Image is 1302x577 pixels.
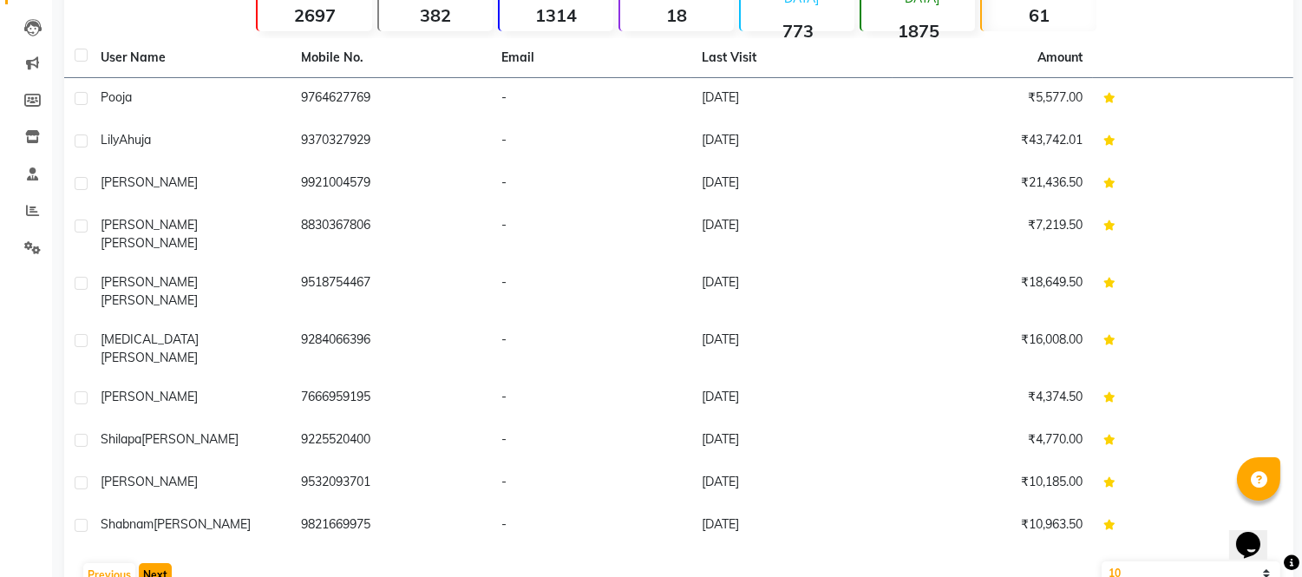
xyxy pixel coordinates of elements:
span: [PERSON_NAME] [101,174,198,190]
span: Pooja [101,89,132,105]
td: 9518754467 [291,263,491,320]
th: Amount [1027,38,1093,77]
td: ₹4,374.50 [893,377,1093,420]
td: [DATE] [691,263,892,320]
th: Last Visit [691,38,892,78]
td: - [491,78,691,121]
td: ₹21,436.50 [893,163,1093,206]
td: [DATE] [691,320,892,377]
td: ₹43,742.01 [893,121,1093,163]
strong: 1875 [861,20,975,42]
td: [DATE] [691,420,892,462]
td: ₹4,770.00 [893,420,1093,462]
td: ₹10,963.50 [893,505,1093,547]
span: [PERSON_NAME] [154,516,251,532]
td: - [491,377,691,420]
td: [DATE] [691,163,892,206]
td: 8830367806 [291,206,491,263]
td: - [491,206,691,263]
td: - [491,263,691,320]
strong: 61 [982,4,1096,26]
td: ₹16,008.00 [893,320,1093,377]
td: [DATE] [691,377,892,420]
strong: 382 [379,4,493,26]
span: [PERSON_NAME] [101,292,198,308]
span: Shabnam [101,516,154,532]
td: - [491,163,691,206]
span: Lily [101,132,119,148]
td: - [491,320,691,377]
th: Mobile No. [291,38,491,78]
td: [DATE] [691,505,892,547]
td: 9370327929 [291,121,491,163]
strong: 1314 [500,4,613,26]
th: User Name [90,38,291,78]
td: ₹7,219.50 [893,206,1093,263]
span: [PERSON_NAME] [101,474,198,489]
td: 9764627769 [291,78,491,121]
span: [PERSON_NAME] [101,274,198,290]
iframe: chat widget [1229,508,1285,560]
strong: 773 [741,20,854,42]
td: [DATE] [691,462,892,505]
td: - [491,462,691,505]
span: [PERSON_NAME] [101,235,198,251]
td: - [491,420,691,462]
td: 9921004579 [291,163,491,206]
span: [PERSON_NAME] [141,431,239,447]
td: 9284066396 [291,320,491,377]
span: [PERSON_NAME] [101,217,198,233]
strong: 18 [620,4,734,26]
span: Ahuja [119,132,151,148]
span: [MEDICAL_DATA] [101,331,199,347]
th: Email [491,38,691,78]
td: - [491,121,691,163]
td: 7666959195 [291,377,491,420]
td: [DATE] [691,121,892,163]
td: [DATE] [691,206,892,263]
span: [PERSON_NAME] [101,389,198,404]
td: ₹10,185.00 [893,462,1093,505]
strong: 2697 [258,4,371,26]
td: [DATE] [691,78,892,121]
td: ₹5,577.00 [893,78,1093,121]
span: shilapa [101,431,141,447]
td: ₹18,649.50 [893,263,1093,320]
td: 9532093701 [291,462,491,505]
span: [PERSON_NAME] [101,350,198,365]
td: - [491,505,691,547]
td: 9225520400 [291,420,491,462]
td: 9821669975 [291,505,491,547]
